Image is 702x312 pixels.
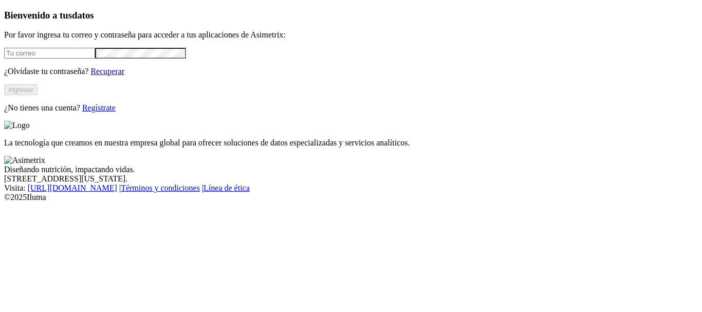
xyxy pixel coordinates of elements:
a: Términos y condiciones [121,183,200,192]
input: Tu correo [4,48,95,59]
a: Regístrate [82,103,116,112]
a: Recuperar [90,67,124,76]
button: Ingresar [4,84,38,95]
img: Asimetrix [4,156,45,165]
h3: Bienvenido a tus [4,10,698,21]
div: Visita : | | [4,183,698,193]
p: Por favor ingresa tu correo y contraseña para acceder a tus aplicaciones de Asimetrix: [4,30,698,40]
span: datos [72,10,94,21]
p: ¿Olvidaste tu contraseña? [4,67,698,76]
div: [STREET_ADDRESS][US_STATE]. [4,174,698,183]
img: Logo [4,121,30,130]
p: ¿No tienes una cuenta? [4,103,698,113]
a: [URL][DOMAIN_NAME] [28,183,117,192]
div: Diseñando nutrición, impactando vidas. [4,165,698,174]
a: Línea de ética [204,183,250,192]
p: La tecnología que creamos en nuestra empresa global para ofrecer soluciones de datos especializad... [4,138,698,148]
div: © 2025 Iluma [4,193,698,202]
